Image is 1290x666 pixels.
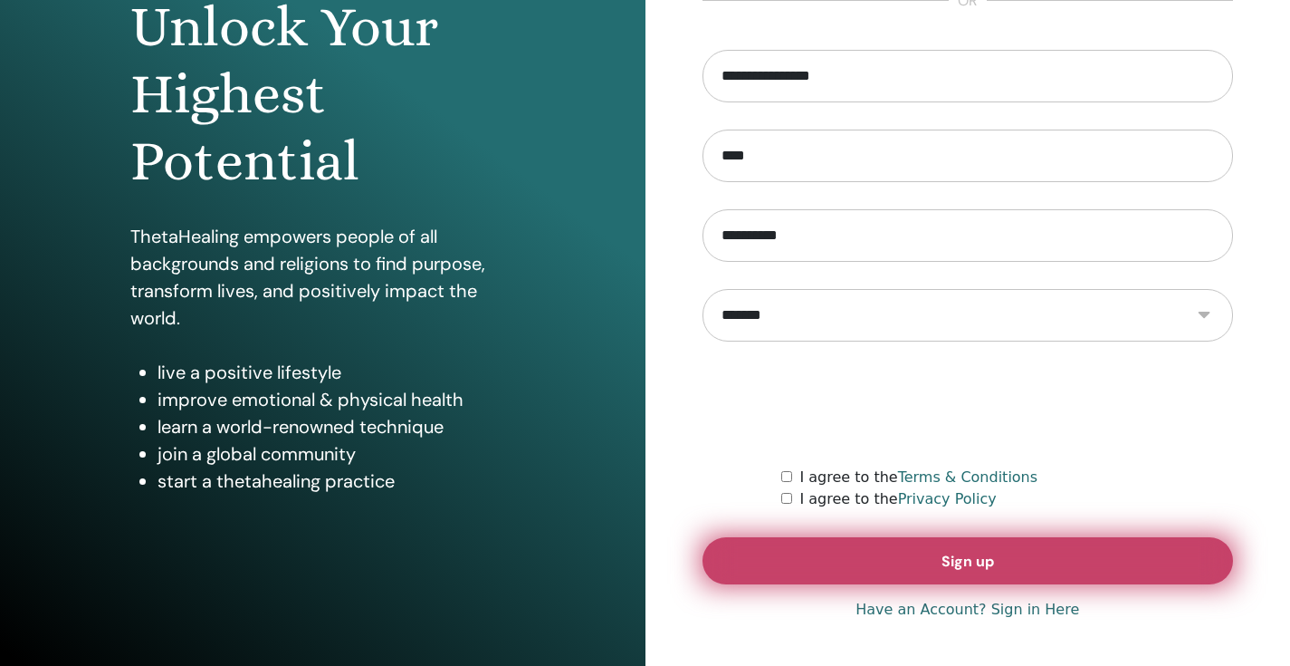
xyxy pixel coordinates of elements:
label: I agree to the [799,467,1037,488]
li: join a global community [158,440,515,468]
a: Privacy Policy [898,490,997,507]
li: live a positive lifestyle [158,359,515,386]
p: ThetaHealing empowers people of all backgrounds and religions to find purpose, transform lives, a... [130,223,515,332]
li: learn a world-renowned technique [158,413,515,440]
label: I agree to the [799,488,996,510]
li: improve emotional & physical health [158,386,515,413]
a: Have an Account? Sign in Here [855,599,1079,621]
span: Sign up [941,552,994,571]
a: Terms & Conditions [898,468,1037,486]
li: start a thetahealing practice [158,468,515,495]
button: Sign up [702,537,1234,584]
iframe: reCAPTCHA [830,369,1105,439]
